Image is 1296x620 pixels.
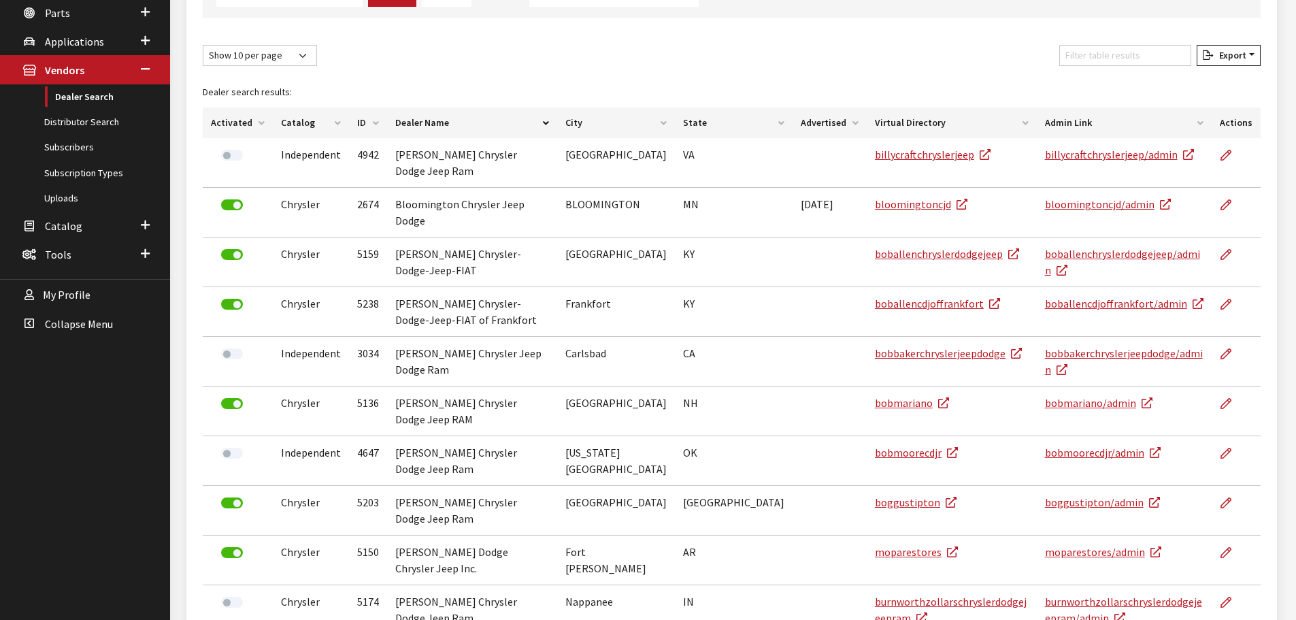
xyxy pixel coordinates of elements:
td: 5159 [349,238,387,287]
td: OK [675,436,793,486]
a: bobmoorecdjr [875,446,958,459]
a: Edit Dealer [1220,337,1243,371]
label: Activate Dealer [221,348,243,359]
th: Admin Link: activate to sort column ascending [1037,108,1212,138]
label: Deactivate Dealer [221,299,243,310]
td: [PERSON_NAME] Chrysler Dodge Jeep Ram [387,138,557,188]
td: MN [675,188,793,238]
a: bobmoorecdjr/admin [1045,446,1161,459]
label: Activate Dealer [221,448,243,459]
a: Edit Dealer [1220,238,1243,272]
th: ID: activate to sort column ascending [349,108,387,138]
td: Chrysler [273,287,349,337]
td: [PERSON_NAME] Chrysler-Dodge-Jeep-FIAT of Frankfort [387,287,557,337]
td: VA [675,138,793,188]
caption: Dealer search results: [203,77,1261,108]
span: My Profile [43,289,90,302]
td: Chrysler [273,486,349,536]
span: Parts [45,6,70,20]
td: [US_STATE][GEOGRAPHIC_DATA] [557,436,675,486]
td: Carlsbad [557,337,675,387]
th: City: activate to sort column ascending [557,108,675,138]
span: Export [1214,49,1246,61]
a: boballencdjoffrankfort/admin [1045,297,1203,310]
td: Fort [PERSON_NAME] [557,536,675,585]
th: Actions [1212,108,1261,138]
a: bobmariano [875,396,949,410]
td: [PERSON_NAME] Chrysler Dodge Jeep RAM [387,387,557,436]
td: 3034 [349,337,387,387]
td: AR [675,536,793,585]
td: [GEOGRAPHIC_DATA] [557,238,675,287]
a: Edit Dealer [1220,536,1243,570]
td: Chrysler [273,188,349,238]
span: Vendors [45,64,84,78]
td: 5150 [349,536,387,585]
td: [GEOGRAPHIC_DATA] [557,387,675,436]
td: [GEOGRAPHIC_DATA] [675,486,793,536]
td: 5136 [349,387,387,436]
td: Chrysler [273,387,349,436]
a: Edit Dealer [1220,387,1243,421]
td: 5238 [349,287,387,337]
span: Catalog [45,219,82,233]
span: Collapse Menu [45,317,113,331]
td: [GEOGRAPHIC_DATA] [557,486,675,536]
td: CA [675,337,793,387]
td: [PERSON_NAME] Chrysler Jeep Dodge Ram [387,337,557,387]
td: Bloomington Chrysler Jeep Dodge [387,188,557,238]
button: Export [1197,45,1261,66]
td: KY [675,238,793,287]
input: Filter table results [1059,45,1191,66]
label: Deactivate Dealer [221,249,243,260]
label: Activate Dealer [221,597,243,608]
th: Advertised: activate to sort column ascending [793,108,867,138]
a: billycraftchryslerjeep/admin [1045,148,1194,161]
a: boballenchryslerdodgejeep/admin [1045,247,1200,277]
td: Independent [273,436,349,486]
a: billycraftchryslerjeep [875,148,991,161]
td: [PERSON_NAME] Chrysler Dodge Jeep Ram [387,486,557,536]
td: 2674 [349,188,387,238]
td: 4942 [349,138,387,188]
th: Activated: activate to sort column ascending [203,108,273,138]
a: bloomingtoncjd/admin [1045,197,1171,211]
th: Virtual Directory: activate to sort column ascending [867,108,1037,138]
label: Deactivate Dealer [221,497,243,508]
span: Applications [45,35,104,48]
td: 4647 [349,436,387,486]
td: [GEOGRAPHIC_DATA] [557,138,675,188]
a: bobbakerchryslerjeepdodge [875,346,1022,360]
a: moparestores [875,545,958,559]
a: Edit Dealer [1220,287,1243,321]
td: NH [675,387,793,436]
td: Independent [273,138,349,188]
a: Edit Dealer [1220,585,1243,619]
a: moparestores/admin [1045,545,1161,559]
td: [PERSON_NAME] Chrysler-Dodge-Jeep-FIAT [387,238,557,287]
td: KY [675,287,793,337]
th: Catalog: activate to sort column ascending [273,108,349,138]
a: boballencdjoffrankfort [875,297,1000,310]
label: Deactivate Dealer [221,398,243,409]
td: Independent [273,337,349,387]
a: Edit Dealer [1220,188,1243,222]
a: Edit Dealer [1220,436,1243,470]
label: Activate Dealer [221,150,243,161]
span: Tools [45,248,71,261]
a: bobbakerchryslerjeepdodge/admin [1045,346,1203,376]
a: Edit Dealer [1220,138,1243,172]
td: [PERSON_NAME] Dodge Chrysler Jeep Inc. [387,536,557,585]
th: Dealer Name: activate to sort column descending [387,108,557,138]
td: 5203 [349,486,387,536]
a: Edit Dealer [1220,486,1243,520]
td: [DATE] [793,188,867,238]
a: bloomingtoncjd [875,197,967,211]
label: Deactivate Dealer [221,547,243,558]
td: BLOOMINGTON [557,188,675,238]
td: Frankfort [557,287,675,337]
td: [PERSON_NAME] Chrysler Dodge Jeep Ram [387,436,557,486]
th: State: activate to sort column ascending [675,108,793,138]
a: boggustipton [875,495,957,509]
a: boggustipton/admin [1045,495,1160,509]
